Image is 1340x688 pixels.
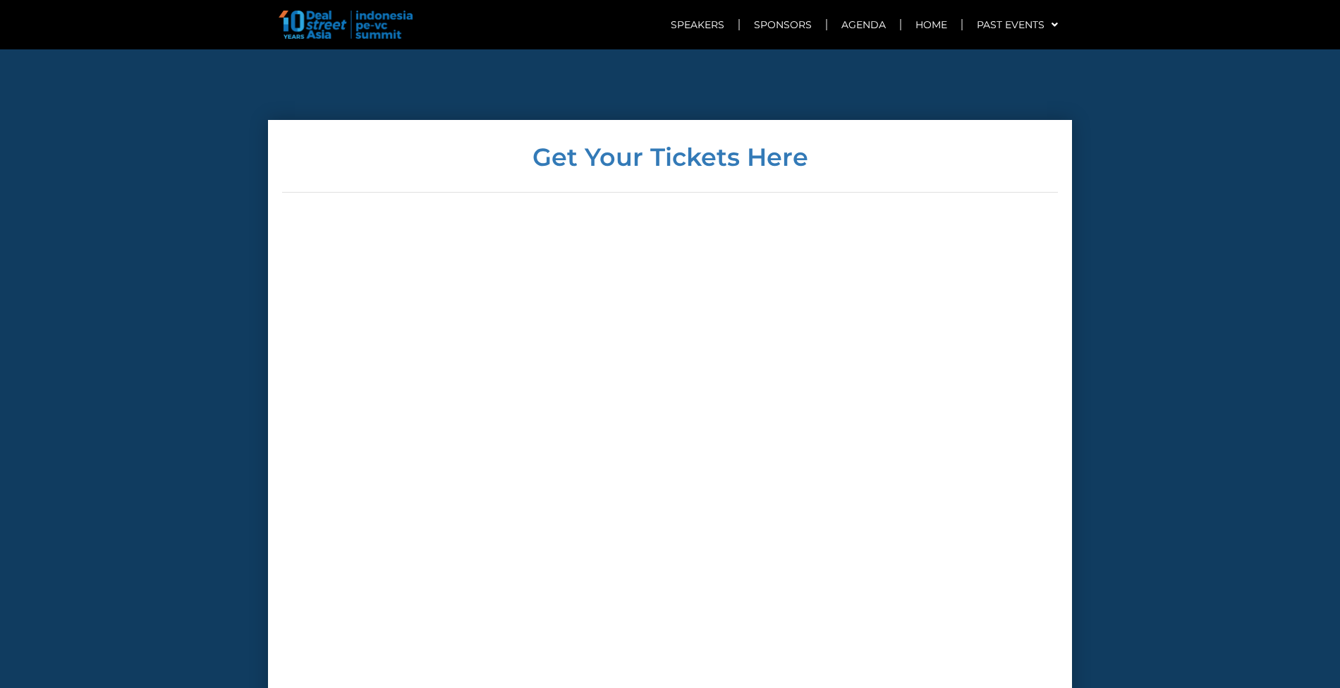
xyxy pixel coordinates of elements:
[282,145,1058,169] h4: Get Your Tickets Here
[827,8,900,41] a: Agenda
[740,8,826,41] a: Sponsors
[657,8,738,41] a: Speakers
[275,31,1065,49] h3: RESERVE YOUR SPOT NOW
[901,8,961,41] a: Home
[963,8,1072,41] a: Past Events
